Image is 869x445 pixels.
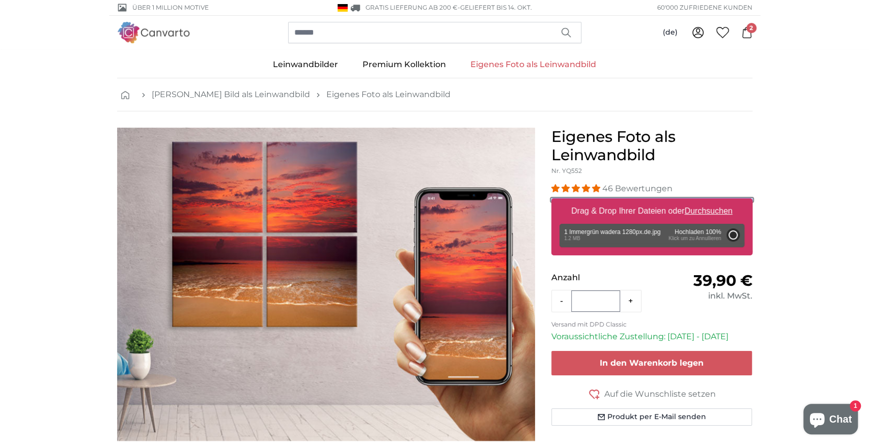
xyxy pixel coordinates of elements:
[117,22,190,43] img: Canvarto
[684,206,732,215] u: Durchsuchen
[551,128,752,164] h1: Eigenes Foto als Leinwandbild
[350,51,458,78] a: Premium Kollektion
[652,290,752,302] div: inkl. MwSt.
[551,167,582,174] span: Nr. YQ552
[604,388,716,400] span: Auf die Wunschliste setzen
[366,4,458,11] span: GRATIS Lieferung ab 200 €
[551,351,752,375] button: In den Warenkorb legen
[338,4,348,12] img: Deutschland
[261,51,350,78] a: Leinwandbilder
[551,272,652,284] p: Anzahl
[458,4,532,11] span: -
[326,88,451,101] a: Eigenes Foto als Leinwandbild
[152,88,310,101] a: [PERSON_NAME] Bild als Leinwandbild
[602,184,672,193] span: 46 Bewertungen
[117,78,752,111] nav: breadcrumbs
[551,388,752,400] button: Auf die Wunschliste setzen
[551,320,752,329] p: Versand mit DPD Classic
[551,408,752,426] button: Produkt per E-Mail senden
[800,404,861,437] inbox-online-store-chat: Onlineshop-Chat von Shopify
[551,331,752,343] p: Voraussichtliche Zustellung: [DATE] - [DATE]
[460,4,532,11] span: Geliefert bis 14. Okt.
[458,51,608,78] a: Eigenes Foto als Leinwandbild
[657,3,752,12] span: 60'000 ZUFRIEDENE KUNDEN
[655,23,686,42] button: (de)
[567,201,737,221] label: Drag & Drop Ihrer Dateien oder
[551,184,602,193] span: 4.93 stars
[600,358,704,368] span: In den Warenkorb legen
[552,291,571,311] button: -
[620,291,641,311] button: +
[117,128,535,441] img: personalised-canvas-print
[693,271,752,290] span: 39,90 €
[746,23,756,33] span: 2
[117,128,535,441] div: 1 of 1
[132,3,209,12] span: Über 1 Million Motive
